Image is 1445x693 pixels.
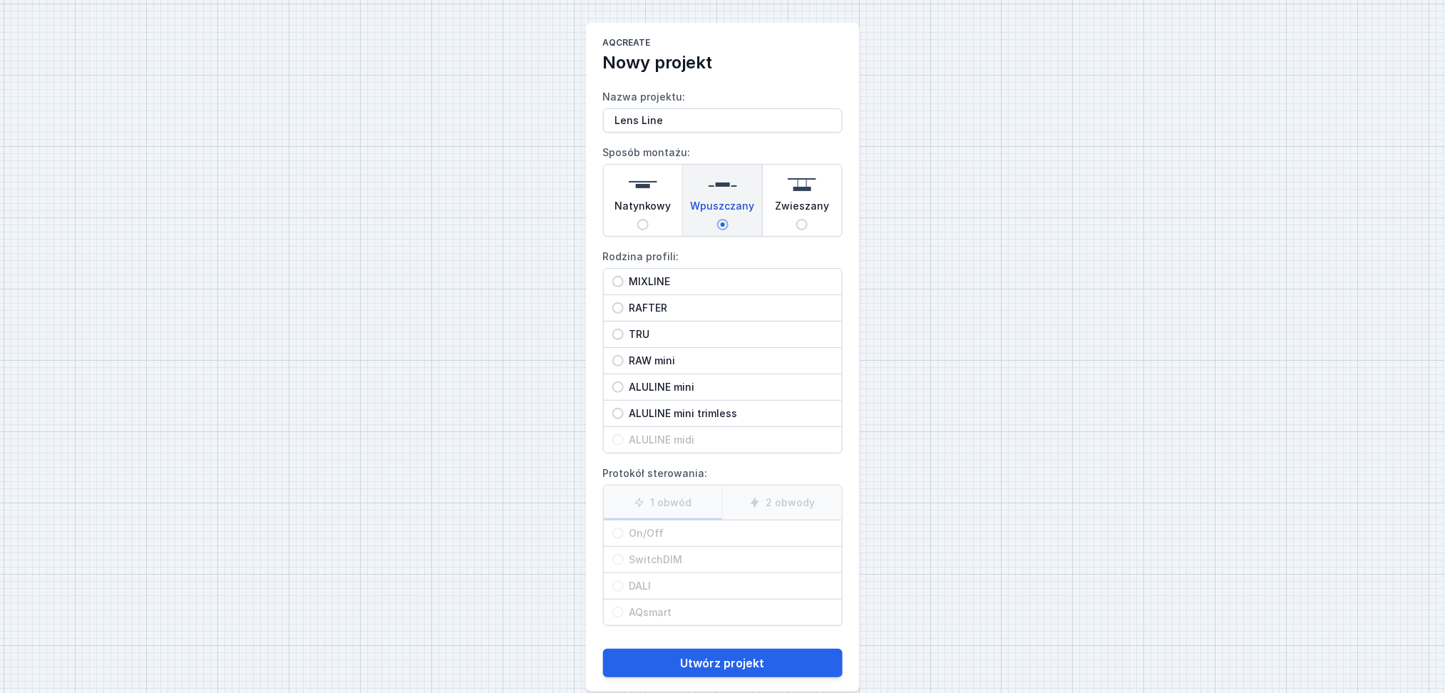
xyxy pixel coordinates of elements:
input: Zwieszany [796,219,808,230]
input: Natynkowy [637,219,649,230]
span: ALULINE mini trimless [624,406,833,421]
label: Sposób montażu: [603,141,843,237]
input: ALULINE mini trimless [612,408,624,419]
span: Natynkowy [614,199,672,219]
input: Wpuszczany [717,219,729,230]
input: MIXLINE [612,276,624,287]
img: suspended.svg [788,170,816,199]
button: Utwórz projekt [603,649,843,677]
input: RAW mini [612,355,624,366]
label: Nazwa projektu: [603,86,843,133]
span: MIXLINE [624,274,833,289]
input: TRU [612,329,624,340]
input: ALULINE mini [612,381,624,393]
h1: AQcreate [603,37,843,51]
span: ALULINE mini [624,380,833,394]
h2: Nowy projekt [603,51,843,74]
label: Rodzina profili: [603,245,843,453]
span: RAFTER [624,301,833,315]
span: Zwieszany [775,199,829,219]
span: Wpuszczany [691,199,755,219]
span: RAW mini [624,354,833,368]
span: TRU [624,327,833,342]
img: recessed.svg [709,170,737,199]
img: surface.svg [629,170,657,199]
label: Protokół sterowania: [603,462,843,626]
input: Nazwa projektu: [603,108,843,133]
input: RAFTER [612,302,624,314]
